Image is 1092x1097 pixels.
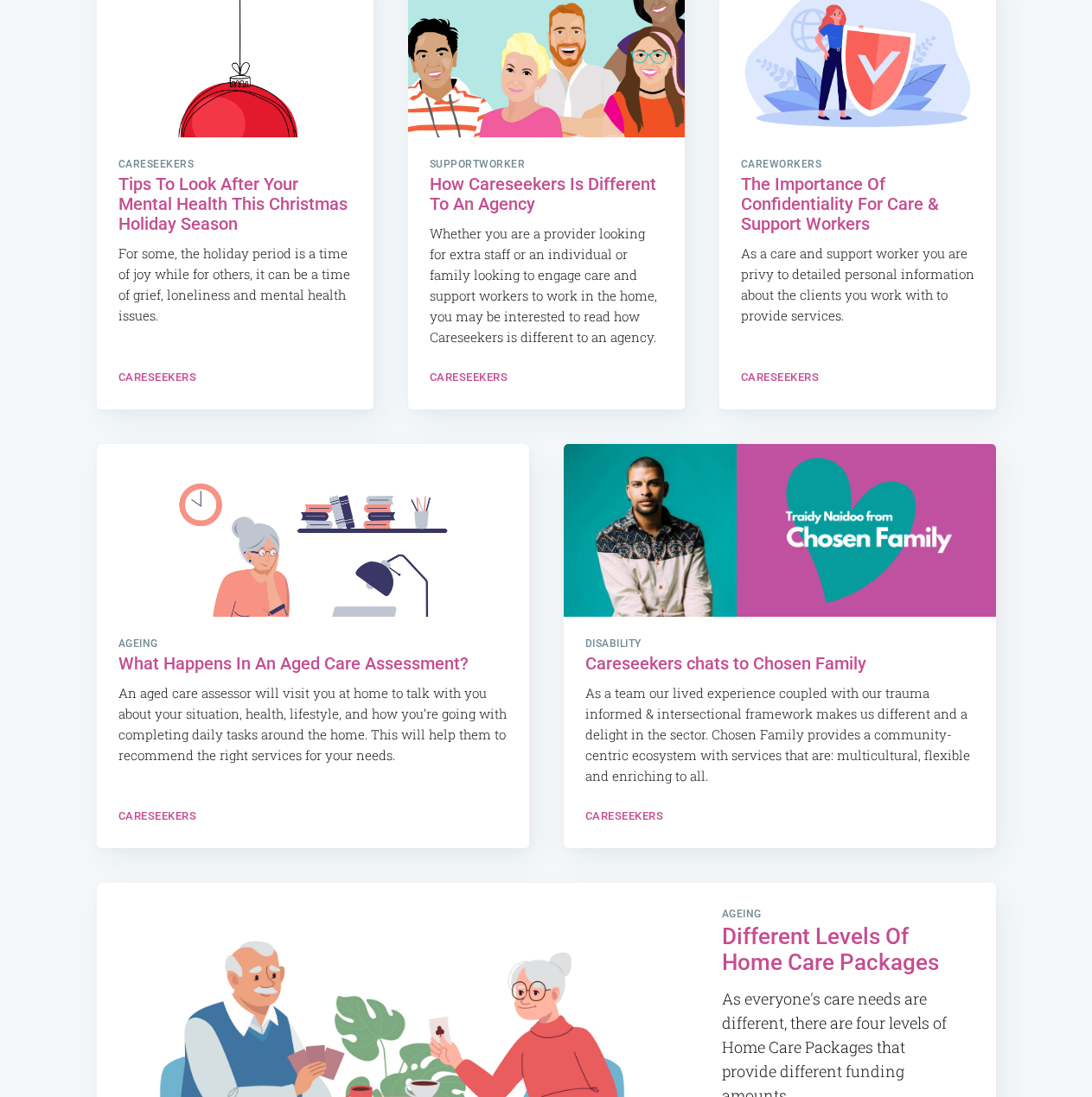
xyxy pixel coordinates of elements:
[741,371,820,384] a: Careseekers
[118,159,352,171] span: careseekers
[741,174,974,234] h2: The Importance Of Confidentiality For Care & Support Workers
[585,654,974,674] h2: Careseekers chats to Chosen Family
[118,682,508,765] p: An aged care assessor will visit you at home to talk with you about your situation, health, lifes...
[741,159,974,171] span: careworkers
[408,137,685,366] a: supportworker How Careseekers Is Different To An Agency Whether you are a provider looking for ex...
[722,909,961,921] span: Ageing
[430,159,663,171] span: supportworker
[564,617,996,805] a: Disability Careseekers chats to Chosen Family As a team our lived experience coupled with our tra...
[719,137,996,345] a: careworkers The Importance Of Confidentiality For Care & Support Workers As a care and support wo...
[118,243,352,326] p: For some, the holiday period is a time of joy while for others, it can be a time of grief, loneli...
[97,617,529,784] a: Ageing What Happens In An Aged Care Assessment? An aged care assessor will visit you at home to t...
[585,682,974,786] p: As a team our lived experience coupled with our trauma informed & intersectional framework makes ...
[118,654,508,674] h2: What Happens In An Aged Care Assessment?
[722,924,961,976] h2: Different Levels Of Home Care Packages
[97,137,374,345] a: careseekers Tips To Look After Your Mental Health This Christmas Holiday Season For some, the hol...
[118,638,508,650] span: Ageing
[430,174,663,214] h2: How Careseekers Is Different To An Agency
[585,638,974,650] span: Disability
[585,809,664,822] a: Careseekers
[118,174,352,234] h2: Tips To Look After Your Mental Health This Christmas Holiday Season
[741,243,974,326] p: As a care and support worker you are privy to detailed personal information about the clients you...
[430,371,508,384] a: Careseekers
[118,371,197,384] a: Careseekers
[118,809,197,822] a: Careseekers
[430,223,663,347] p: Whether you are a provider looking for extra staff or an individual or family looking to engage c...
